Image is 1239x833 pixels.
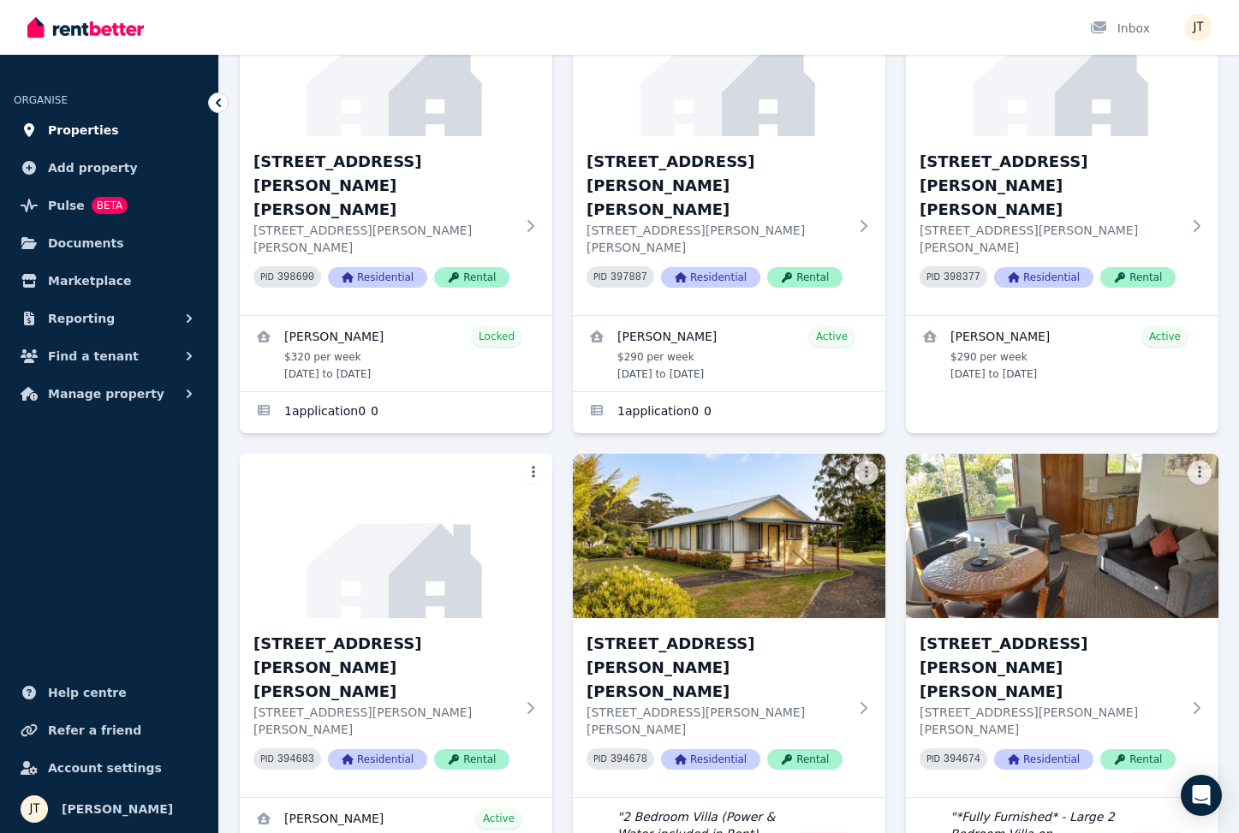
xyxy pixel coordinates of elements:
[260,754,274,764] small: PID
[14,226,205,260] a: Documents
[906,316,1218,391] a: View details for Kineta Tatnell
[593,754,607,764] small: PID
[48,720,141,741] span: Refer a friend
[573,316,885,391] a: View details for Alexandre Flaschner
[521,461,545,485] button: More options
[21,795,48,823] img: Jamie Taylor
[926,272,940,282] small: PID
[48,384,164,404] span: Manage property
[587,704,848,738] p: [STREET_ADDRESS][PERSON_NAME][PERSON_NAME]
[27,15,144,40] img: RentBetter
[1184,14,1212,41] img: Jamie Taylor
[48,308,115,329] span: Reporting
[253,632,515,704] h3: [STREET_ADDRESS][PERSON_NAME][PERSON_NAME]
[48,682,127,703] span: Help centre
[1181,775,1222,816] div: Open Intercom Messenger
[767,749,843,770] span: Rental
[593,272,607,282] small: PID
[434,267,509,288] span: Rental
[920,222,1181,256] p: [STREET_ADDRESS][PERSON_NAME][PERSON_NAME]
[14,339,205,373] button: Find a tenant
[277,271,314,283] code: 398690
[1188,461,1212,485] button: More options
[14,264,205,298] a: Marketplace
[906,454,1218,797] a: 6/21 Andrew St, Strahan[STREET_ADDRESS][PERSON_NAME][PERSON_NAME][STREET_ADDRESS][PERSON_NAME][PE...
[661,267,760,288] span: Residential
[14,377,205,411] button: Manage property
[1100,267,1176,288] span: Rental
[587,222,848,256] p: [STREET_ADDRESS][PERSON_NAME][PERSON_NAME]
[260,272,274,282] small: PID
[92,197,128,214] span: BETA
[240,454,552,618] img: 4/21 Andrew St, Strahan
[14,113,205,147] a: Properties
[240,316,552,391] a: View details for Mathieu Venezia
[906,454,1218,618] img: 6/21 Andrew St, Strahan
[253,150,515,222] h3: [STREET_ADDRESS][PERSON_NAME][PERSON_NAME]
[611,753,647,765] code: 394678
[48,271,131,291] span: Marketplace
[14,675,205,710] a: Help centre
[587,632,848,704] h3: [STREET_ADDRESS][PERSON_NAME][PERSON_NAME]
[48,346,139,366] span: Find a tenant
[62,799,173,819] span: [PERSON_NAME]
[920,704,1181,738] p: [STREET_ADDRESS][PERSON_NAME][PERSON_NAME]
[48,233,124,253] span: Documents
[277,753,314,765] code: 394683
[240,392,552,433] a: Applications for 1/21 Andrew St, Strahan
[994,267,1093,288] span: Residential
[328,267,427,288] span: Residential
[14,713,205,747] a: Refer a friend
[48,158,138,178] span: Add property
[573,454,885,797] a: 5/21 Andrew St, Strahan[STREET_ADDRESS][PERSON_NAME][PERSON_NAME][STREET_ADDRESS][PERSON_NAME][PE...
[253,222,515,256] p: [STREET_ADDRESS][PERSON_NAME][PERSON_NAME]
[767,267,843,288] span: Rental
[1090,20,1150,37] div: Inbox
[434,749,509,770] span: Rental
[240,454,552,797] a: 4/21 Andrew St, Strahan[STREET_ADDRESS][PERSON_NAME][PERSON_NAME][STREET_ADDRESS][PERSON_NAME][PE...
[14,94,68,106] span: ORGANISE
[920,632,1181,704] h3: [STREET_ADDRESS][PERSON_NAME][PERSON_NAME]
[48,120,119,140] span: Properties
[944,271,980,283] code: 398377
[573,392,885,433] a: Applications for 2/21 Andrew St, Strahan
[48,195,85,216] span: Pulse
[661,749,760,770] span: Residential
[328,749,427,770] span: Residential
[611,271,647,283] code: 397887
[14,301,205,336] button: Reporting
[48,758,162,778] span: Account settings
[14,751,205,785] a: Account settings
[14,151,205,185] a: Add property
[994,749,1093,770] span: Residential
[920,150,1181,222] h3: [STREET_ADDRESS][PERSON_NAME][PERSON_NAME]
[253,704,515,738] p: [STREET_ADDRESS][PERSON_NAME][PERSON_NAME]
[944,753,980,765] code: 394674
[855,461,879,485] button: More options
[926,754,940,764] small: PID
[573,454,885,618] img: 5/21 Andrew St, Strahan
[1100,749,1176,770] span: Rental
[587,150,848,222] h3: [STREET_ADDRESS][PERSON_NAME][PERSON_NAME]
[14,188,205,223] a: PulseBETA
